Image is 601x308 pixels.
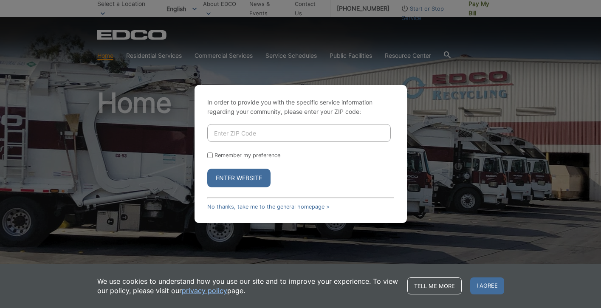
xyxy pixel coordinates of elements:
[207,98,394,116] p: In order to provide you with the specific service information regarding your community, please en...
[207,169,271,187] button: Enter Website
[407,277,462,294] a: Tell me more
[470,277,504,294] span: I agree
[207,203,330,210] a: No thanks, take me to the general homepage >
[97,277,399,295] p: We use cookies to understand how you use our site and to improve your experience. To view our pol...
[207,124,391,142] input: Enter ZIP Code
[214,152,280,158] label: Remember my preference
[182,286,227,295] a: privacy policy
